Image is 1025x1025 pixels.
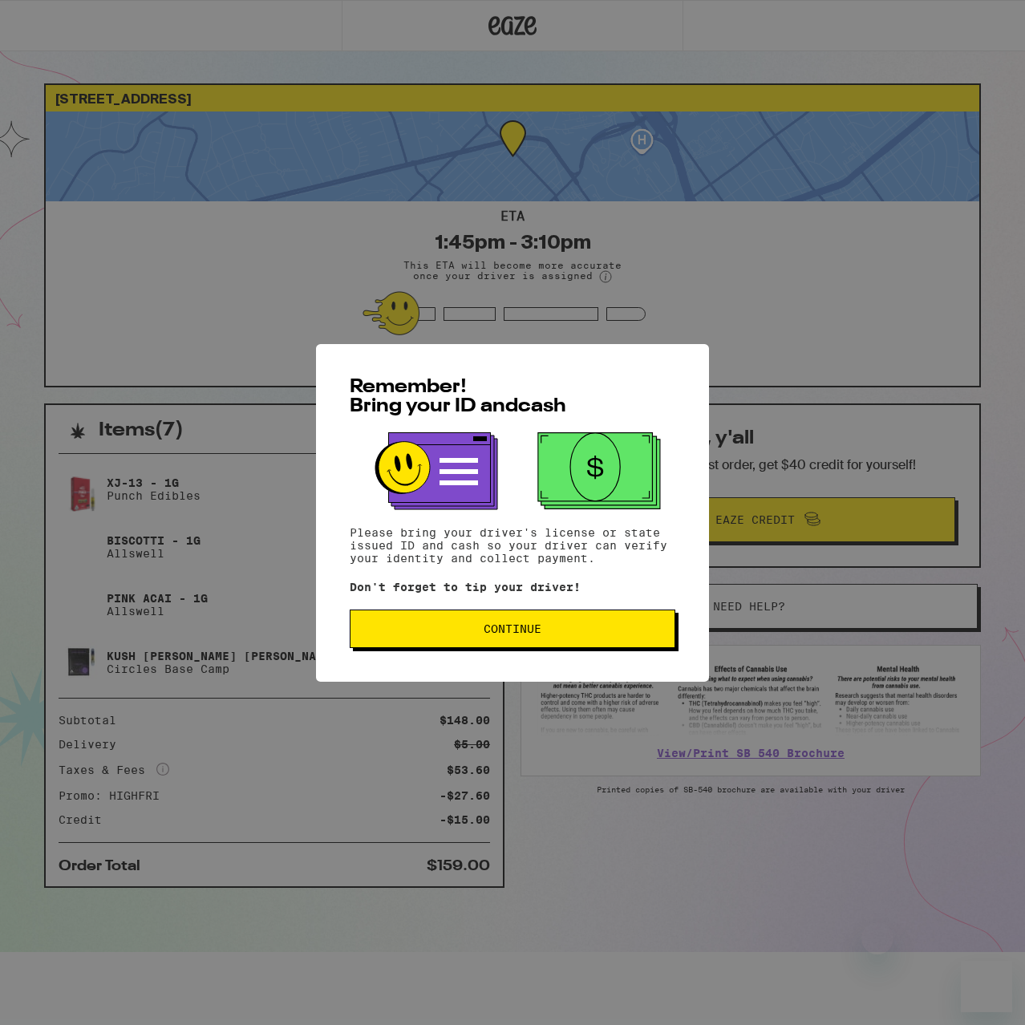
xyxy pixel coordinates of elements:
[350,526,675,565] p: Please bring your driver's license or state issued ID and cash so your driver can verify your ide...
[861,922,893,954] iframe: Close message
[350,581,675,594] p: Don't forget to tip your driver!
[961,961,1012,1012] iframe: Button to launch messaging window
[484,623,541,634] span: Continue
[350,378,566,416] span: Remember! Bring your ID and cash
[350,610,675,648] button: Continue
